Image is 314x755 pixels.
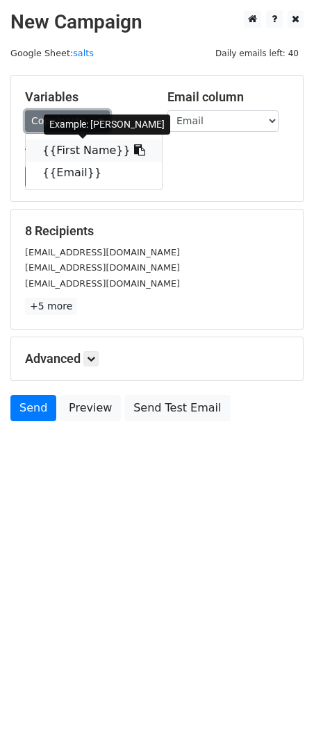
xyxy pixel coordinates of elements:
[26,139,162,162] a: {{First Name}}
[73,48,94,58] a: salts
[25,298,77,315] a: +5 more
[25,262,180,273] small: [EMAIL_ADDRESS][DOMAIN_NAME]
[10,48,94,58] small: Google Sheet:
[25,223,289,239] h5: 8 Recipients
[44,114,170,135] div: Example: [PERSON_NAME]
[25,247,180,257] small: [EMAIL_ADDRESS][DOMAIN_NAME]
[210,48,304,58] a: Daily emails left: 40
[25,110,110,132] a: Copy/paste...
[10,395,56,421] a: Send
[25,351,289,366] h5: Advanced
[25,278,180,289] small: [EMAIL_ADDRESS][DOMAIN_NAME]
[25,90,147,105] h5: Variables
[210,46,304,61] span: Daily emails left: 40
[10,10,304,34] h2: New Campaign
[124,395,230,421] a: Send Test Email
[26,162,162,184] a: {{Email}}
[167,90,289,105] h5: Email column
[245,688,314,755] iframe: Chat Widget
[60,395,121,421] a: Preview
